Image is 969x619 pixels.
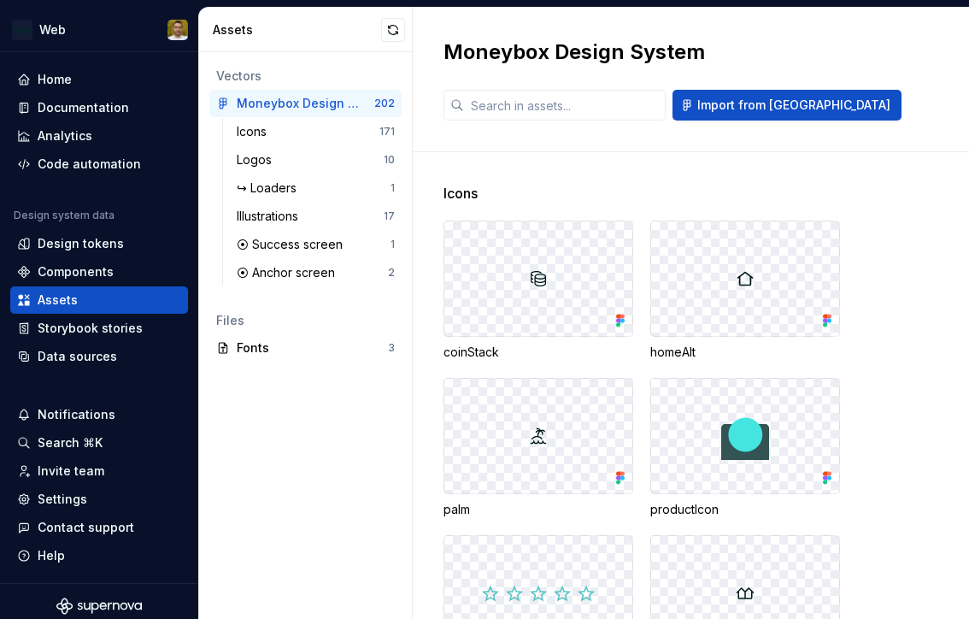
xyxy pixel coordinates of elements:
[237,208,305,225] div: Illustrations
[209,90,402,117] a: Moneybox Design System202
[230,231,402,258] a: ⦿ Success screen1
[10,315,188,342] a: Storybook stories
[650,344,840,361] div: homeAlt
[10,486,188,513] a: Settings
[209,334,402,362] a: Fonts3
[237,123,273,140] div: Icons
[38,491,87,508] div: Settings
[237,95,364,112] div: Moneybox Design System
[237,180,303,197] div: ↪ Loaders
[10,429,188,457] button: Search ⌘K
[38,156,141,173] div: Code automation
[10,457,188,485] a: Invite team
[10,343,188,370] a: Data sources
[443,38,705,66] h2: Moneybox Design System
[38,463,104,480] div: Invite team
[14,209,115,222] div: Design system data
[384,153,395,167] div: 10
[38,263,114,280] div: Components
[388,266,395,280] div: 2
[38,71,72,88] div: Home
[391,181,395,195] div: 1
[230,118,402,145] a: Icons171
[10,150,188,178] a: Code automation
[230,259,402,286] a: ⦿ Anchor screen2
[374,97,395,110] div: 202
[38,348,117,365] div: Data sources
[10,94,188,121] a: Documentation
[10,230,188,257] a: Design tokens
[443,183,478,203] span: Icons
[10,66,188,93] a: Home
[230,146,402,174] a: Logos10
[672,90,901,121] button: Import from [GEOGRAPHIC_DATA]
[38,320,143,337] div: Storybook stories
[3,11,195,48] button: WebJamie
[443,344,633,361] div: coinStack
[213,21,381,38] div: Assets
[167,20,188,40] img: Jamie
[443,501,633,518] div: palm
[237,236,349,253] div: ⦿ Success screen
[38,127,92,144] div: Analytics
[38,235,124,252] div: Design tokens
[12,20,32,40] img: c17557e8-ebdc-49e2-ab9e-7487adcf6d53.png
[650,501,840,518] div: productIcon
[384,209,395,223] div: 17
[39,21,66,38] div: Web
[38,434,103,451] div: Search ⌘K
[697,97,890,114] span: Import from [GEOGRAPHIC_DATA]
[230,174,402,202] a: ↪ Loaders1
[216,68,395,85] div: Vectors
[38,99,129,116] div: Documentation
[38,292,78,309] div: Assets
[10,542,188,569] button: Help
[38,547,65,564] div: Help
[10,122,188,150] a: Analytics
[237,151,279,168] div: Logos
[237,264,342,281] div: ⦿ Anchor screen
[38,519,134,536] div: Contact support
[38,406,115,423] div: Notifications
[391,238,395,251] div: 1
[10,514,188,541] button: Contact support
[388,341,395,355] div: 3
[10,258,188,286] a: Components
[56,598,142,615] svg: Supernova Logo
[237,339,388,357] div: Fonts
[464,90,666,121] input: Search in assets...
[216,312,395,329] div: Files
[379,125,395,139] div: 171
[10,286,188,314] a: Assets
[230,203,402,230] a: Illustrations17
[10,401,188,428] button: Notifications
